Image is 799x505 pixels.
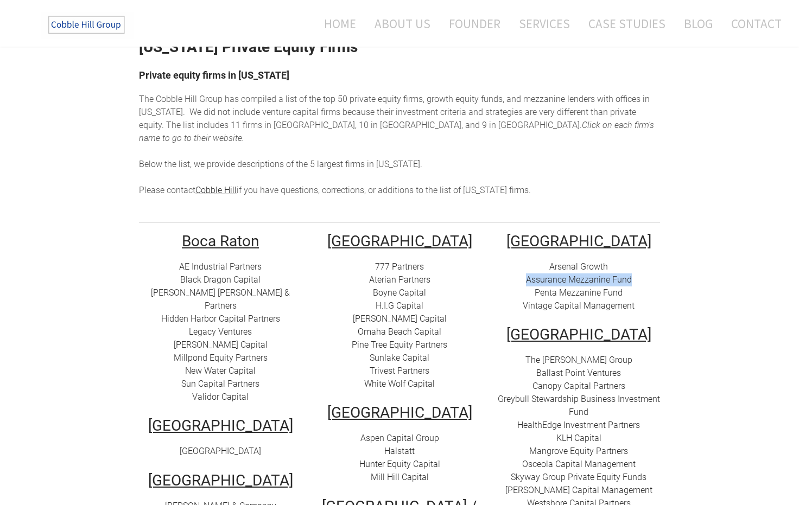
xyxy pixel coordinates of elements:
span: ​​ [556,433,601,443]
a: Home [308,9,364,38]
a: [PERSON_NAME] Capital [353,314,447,324]
u: ​[GEOGRAPHIC_DATA] [506,232,651,250]
img: The Cobble Hill Group LLC [41,11,134,39]
a: H.I.G Capital [376,301,423,311]
a: Legacy Ventures [189,327,252,337]
strong: [US_STATE] Private Equity Firms [139,38,358,56]
a: AE Industrial Partners [179,261,262,272]
a: Aterian Partners [369,274,430,285]
a: Omaha Beach Capital [358,327,441,337]
a: ​Mangrove Equity Partners [529,446,628,456]
a: Sunlake Capital [370,353,429,363]
a: Contact [723,9,782,38]
a: Pine Tree Equity Partners [352,340,447,350]
a: Case Studies [580,9,674,38]
a: Sun Capital Partners [181,379,259,389]
a: Millpond Equity Partners [174,353,268,363]
a: Black Dragon Capital [180,274,261,285]
u: [GEOGRAPHIC_DATA] [506,325,651,343]
a: Cobble Hill [195,185,237,195]
a: Trivest Partners [370,366,429,376]
u: [GEOGRAPHIC_DATA] [327,404,472,421]
font: Private equity firms in [US_STATE] [139,69,289,81]
a: Hidden Harbor Capital Partners [161,314,280,324]
a: Aspen Capital Group [360,433,439,443]
a: KLH Capital [556,433,601,443]
u: [GEOGRAPHIC_DATA] [327,232,472,250]
a: Vintage Capital Management [523,301,635,311]
a: Canopy Capital Partners [532,381,625,391]
u: Boca Raton [182,232,259,250]
a: Ballast Point Ventures [536,368,621,378]
a: 777 Partners [375,261,424,272]
a: [PERSON_NAME] [PERSON_NAME] & Partners [151,287,290,311]
a: Validor Capital [192,392,249,402]
a: Osceola Capital Management [522,459,636,469]
a: Greybull Stewardship Business Investment Fund [498,394,660,417]
a: Halstatt [384,446,415,456]
a: White Wolf Capital [364,379,435,389]
a: The [PERSON_NAME] Group [525,355,632,365]
a: Mill Hill Capital [371,472,429,482]
u: [GEOGRAPHIC_DATA] [148,417,293,434]
a: Services [511,9,578,38]
a: Blog [676,9,721,38]
a: Arsenal Growth [549,261,608,272]
a: [GEOGRAPHIC_DATA] [180,446,261,456]
a: New Water Capital [185,366,256,376]
a: Boyne Capital [373,287,426,298]
a: Hunter Equity Capital [359,459,440,469]
a: [PERSON_NAME] Capital [174,340,268,350]
span: enture capital firms because their investment criteria and strategies are very different than pri... [139,107,636,130]
span: Please contact if you have questions, corrections, or additions to the list of [US_STATE] firms. [139,185,531,195]
a: Penta Mezzanine Fund [535,287,623,298]
a: Assurance Mezzanine Fund [526,274,632,285]
a: HealthEdge Investment Partners [517,420,640,430]
a: Founder [441,9,509,38]
div: he top 50 private equity firms, growth equity funds, and mezzanine lenders with offices in [US_ST... [139,93,660,197]
a: About Us [366,9,439,38]
u: [GEOGRAPHIC_DATA] [148,471,293,489]
span: The Cobble Hill Group has compiled a list of t [139,94,312,104]
a: [PERSON_NAME] Capital Management [505,485,652,495]
a: Skyway Group Private Equity Funds [511,472,646,482]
